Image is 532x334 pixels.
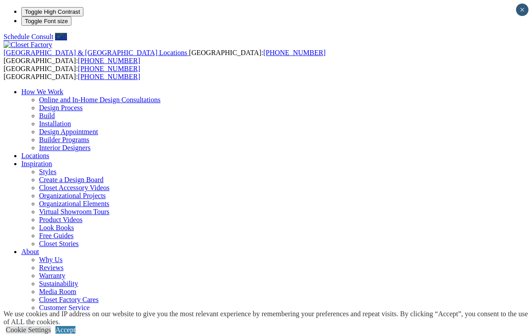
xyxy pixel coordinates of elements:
span: [GEOGRAPHIC_DATA]: [GEOGRAPHIC_DATA]: [4,49,326,64]
span: [GEOGRAPHIC_DATA] & [GEOGRAPHIC_DATA] Locations [4,49,187,56]
a: [PHONE_NUMBER] [78,73,140,80]
div: We use cookies and IP address on our website to give you the most relevant experience by remember... [4,310,532,326]
a: Create a Design Board [39,176,103,183]
span: Toggle Font size [25,18,68,24]
button: Toggle High Contrast [21,7,83,16]
a: Locations [21,152,49,159]
a: Look Books [39,224,74,231]
a: Online and In-Home Design Consultations [39,96,161,103]
a: Customer Service [39,304,90,311]
a: How We Work [21,88,63,95]
span: Toggle High Contrast [25,8,80,15]
a: Free Guides [39,232,74,239]
a: Accept [55,326,75,334]
a: Schedule Consult [4,33,53,40]
a: [PHONE_NUMBER] [263,49,325,56]
a: Build [39,112,55,119]
a: Inspiration [21,160,52,167]
a: Builder Programs [39,136,89,143]
a: [PHONE_NUMBER] [78,57,140,64]
a: Closet Stories [39,240,79,247]
a: [PHONE_NUMBER] [78,65,140,72]
a: Reviews [39,264,63,271]
a: Styles [39,168,56,175]
a: Cookie Settings [6,326,51,334]
a: About [21,248,39,255]
a: Warranty [39,272,65,279]
a: Call [55,33,67,40]
a: Virtual Showroom Tours [39,208,110,215]
a: Why Us [39,256,63,263]
a: Closet Accessory Videos [39,184,110,191]
button: Close [516,4,528,16]
a: Installation [39,120,71,127]
a: Organizational Projects [39,192,106,199]
a: Media Room [39,288,76,295]
a: Design Appointment [39,128,98,135]
button: Toggle Font size [21,16,71,26]
a: Organizational Elements [39,200,109,207]
a: [GEOGRAPHIC_DATA] & [GEOGRAPHIC_DATA] Locations [4,49,189,56]
a: Interior Designers [39,144,91,151]
a: Product Videos [39,216,83,223]
span: [GEOGRAPHIC_DATA]: [GEOGRAPHIC_DATA]: [4,65,140,80]
a: Design Process [39,104,83,111]
a: Closet Factory Cares [39,296,99,303]
a: Sustainability [39,280,78,287]
img: Closet Factory [4,41,52,49]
